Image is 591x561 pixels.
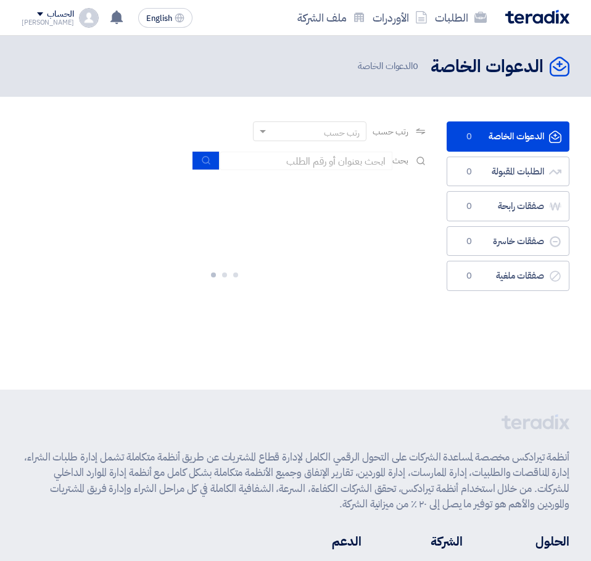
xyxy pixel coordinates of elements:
span: 0 [462,235,477,248]
p: أنظمة تيرادكس مخصصة لمساعدة الشركات على التحول الرقمي الكامل لإدارة قطاع المشتريات عن طريق أنظمة ... [22,449,569,512]
div: الحساب [47,9,73,20]
a: صفقات ملغية0 [447,261,570,291]
a: الأوردرات [369,3,431,32]
div: رتب حسب [324,126,360,139]
span: 0 [462,270,477,282]
h2: الدعوات الخاصة [431,55,543,79]
a: الطلبات المقبولة0 [447,157,570,187]
img: profile_test.png [79,8,99,28]
span: 0 [413,59,418,73]
a: صفقات خاسرة0 [447,226,570,256]
span: 0 [462,200,477,213]
a: ملف الشركة [294,3,369,32]
span: رتب حسب [373,125,408,138]
a: صفقات رابحة0 [447,191,570,221]
a: الطلبات [431,3,490,32]
img: Teradix logo [505,10,569,24]
div: [PERSON_NAME] [22,19,74,26]
input: ابحث بعنوان أو رقم الطلب [220,152,392,170]
a: الدعوات الخاصة0 [447,121,570,152]
li: الشركة [399,532,463,551]
span: 0 [462,166,477,178]
span: بحث [392,154,408,167]
span: الدعوات الخاصة [358,59,421,73]
span: English [146,14,172,23]
span: 0 [462,131,477,143]
button: English [138,8,192,28]
li: الدعم [299,532,362,551]
li: الحلول [500,532,569,551]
